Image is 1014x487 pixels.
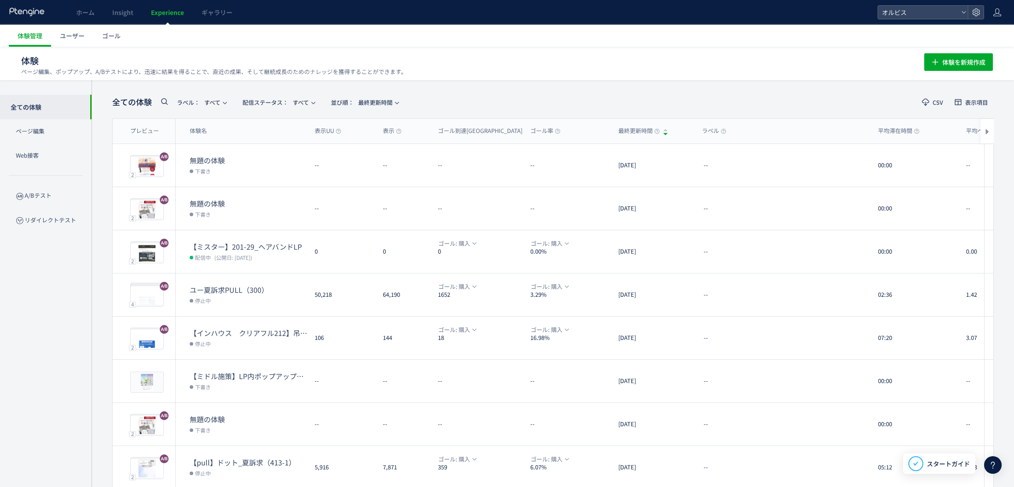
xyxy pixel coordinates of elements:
dt: 3.29% [530,291,611,299]
span: 停止中 [195,296,211,305]
img: 78bf97f79df73d157701016bb907b9e11755650997413.jpeg [131,458,163,479]
dt: -- [438,377,523,385]
div: [DATE] [611,230,695,273]
button: CSV [916,95,949,109]
span: -- [704,291,708,299]
div: 02:36 [871,273,959,316]
div: -- [308,403,376,446]
span: ゴール到達[GEOGRAPHIC_DATA] [438,127,529,135]
p: ページ編集、ポップアップ、A/Bテストにより、迅速に結果を得ることで、直近の成果、そして継続成長のためのナレッジを獲得することができます。 [21,68,407,76]
dt: 【pull】ドット_夏訴求（413-1） [190,457,308,468]
span: ゴール: 購入 [438,282,470,291]
span: -- [704,161,708,170]
div: 4 [129,301,136,307]
span: (公開日: [DATE]) [214,254,252,261]
button: 並び順：最終更新時間 [325,95,404,109]
span: ゴール: 購入 [531,325,562,335]
img: 67e1c5f702eb8562e9515b9c52e0170c1756979972188.jpeg [131,199,163,220]
span: -- [704,334,708,342]
button: ゴール: 購入 [525,454,573,464]
div: 00:00 [871,187,959,230]
div: 2 [129,431,136,437]
span: ラベル： [177,98,200,107]
div: [DATE] [611,144,695,187]
dt: ユー夏訴求PULL（300） [190,285,308,295]
span: 全ての体験 [112,96,152,108]
span: 表示UU [315,127,341,135]
dt: 無題の体験 [190,199,308,209]
div: -- [376,360,431,402]
span: Insight [112,8,133,17]
div: 0 [376,230,431,273]
button: ゴール: 購入 [525,325,573,335]
span: 体験を新規作成 [942,53,985,71]
span: 平均滞在時間 [878,127,919,135]
button: ゴール: 購入 [525,282,573,291]
h1: 体験 [21,55,905,67]
span: 下書き [195,425,211,434]
button: ゴール: 購入 [433,454,481,464]
span: オルビス [879,6,958,19]
button: ゴール: 購入 [433,325,481,335]
span: ゴール: 購入 [438,239,470,248]
div: [DATE] [611,403,695,446]
div: 2 [129,172,136,178]
span: ゴール: 購入 [438,325,470,335]
div: 50,218 [308,273,376,316]
span: ゴール: 購入 [531,454,562,464]
span: ゴール: 購入 [531,239,562,248]
div: -- [376,144,431,187]
img: 421994ea1e5397b90ea43c959bbcbb0f1756872612987.png [132,374,162,391]
div: -- [376,187,431,230]
button: ラベル：すべて [171,95,231,109]
span: 表示 [383,127,401,135]
img: 78bf97f79df73d157701016bb907b9e11756791638746.jpeg [131,415,163,435]
span: CSV [933,100,943,105]
dt: -- [530,377,611,385]
span: ゴール率 [530,127,560,135]
span: ユーザー [60,31,84,40]
dt: 無題の体験 [190,155,308,166]
img: f5e5ecb53975d20dc6fb6d1a7726e58c1756198060673.jpeg [131,329,163,349]
dt: -- [438,420,523,428]
span: 並び順： [331,98,354,107]
div: [DATE] [611,360,695,402]
div: 00:00 [871,144,959,187]
button: 体験を新規作成 [924,53,993,71]
div: 00:00 [871,230,959,273]
dt: -- [530,161,611,170]
div: [DATE] [611,273,695,316]
div: 2 [129,258,136,264]
div: 64,190 [376,273,431,316]
div: 144 [376,317,431,359]
div: -- [376,403,431,446]
div: 2 [129,215,136,221]
span: ギャラリー [202,8,232,17]
dt: 【ミスター】201-29_ヘアバンドLP [190,242,308,252]
div: 106 [308,317,376,359]
div: 2 [129,474,136,480]
dt: 0 [438,247,523,256]
dt: 18 [438,334,523,342]
span: 下書き [195,210,211,218]
span: -- [704,377,708,385]
button: 配信ステータス​：すべて [237,95,320,109]
div: 0 [308,230,376,273]
span: すべて [177,95,220,110]
span: 最終更新時間 [618,127,660,135]
dt: -- [530,420,611,428]
span: -- [704,247,708,256]
span: ゴール: 購入 [531,282,562,291]
img: e2e81a9e72b68942cec8f56730f3f1491757029206304.jpeg [131,156,163,177]
dt: -- [530,204,611,213]
span: 停止中 [195,339,211,348]
span: 停止中 [195,469,211,477]
span: 下書き [195,166,211,175]
span: 表示項目 [965,100,988,105]
button: ゴール: 購入 [433,239,481,248]
span: 体験管理 [18,31,42,40]
span: -- [704,204,708,213]
span: プレビュー [130,127,159,135]
img: 8c2ea4ef9fc178cdc4904a88d1308f351756962259993.jpeg [131,243,163,263]
span: 配信中 [195,253,211,262]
